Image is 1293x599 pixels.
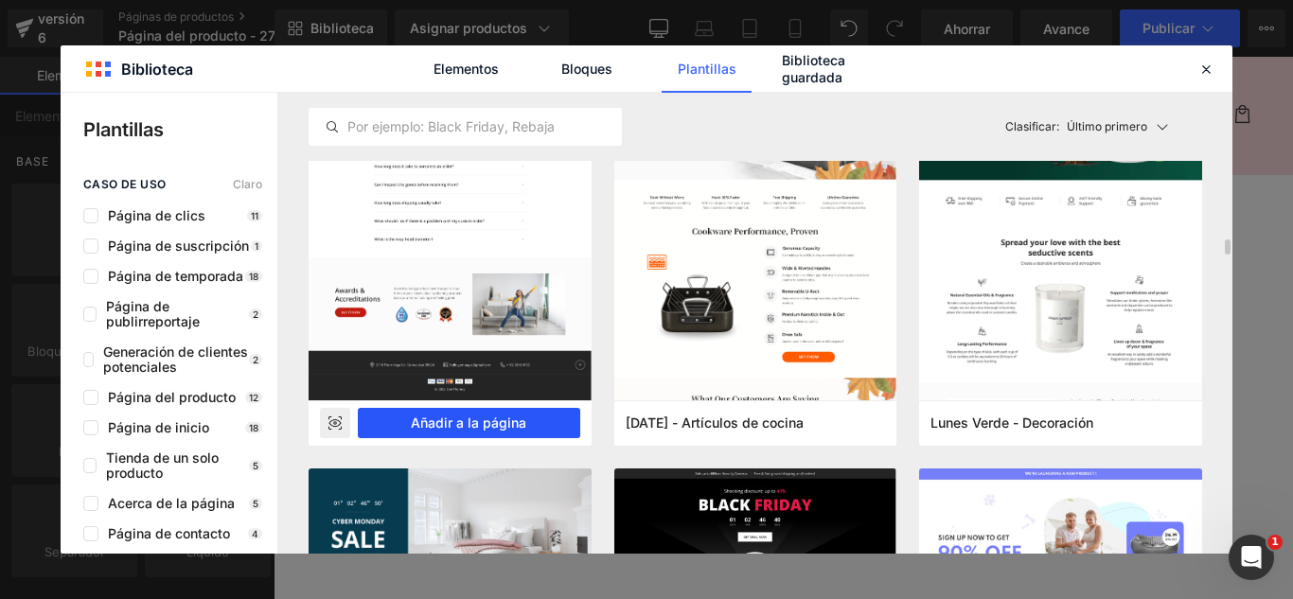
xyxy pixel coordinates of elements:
[930,414,1093,432] span: Lunes Verde - Decoración
[812,199,897,221] a: PORTON
[106,449,219,481] font: Tienda de un solo producto
[249,271,258,282] font: 18
[36,44,94,83] a: Inicio
[103,344,248,375] font: Generación de clientes potenciales
[108,389,236,405] font: Página del producto
[474,8,664,121] img: Exclusiva Perú
[252,528,258,539] font: 4
[998,108,1203,146] button: Clasificar:Último primero
[255,240,258,252] font: 1
[1229,535,1274,580] iframe: Chat en vivo de Intercom
[758,433,951,480] button: Añadir a la cesta
[253,308,258,320] font: 2
[812,197,897,223] font: PORTON
[251,210,258,221] font: 11
[561,61,612,77] font: Bloques
[787,447,923,466] font: Añadir a la cesta
[678,61,736,77] font: Plantillas
[320,408,350,438] div: Avance
[178,44,262,83] a: Contacto
[607,320,769,338] font: Título predeterminado
[587,285,626,303] font: Título
[108,207,205,223] font: Página de clics
[108,495,235,511] font: Acerca de la página
[131,189,452,510] img: PORTON
[106,298,200,329] font: Página de publirreportaje
[108,268,243,284] font: Página de temporada
[108,525,230,541] font: Página de contacto
[782,52,845,85] font: Biblioteca guardada
[108,419,209,435] font: Página de inicio
[83,177,166,191] font: caso de uso
[253,498,258,509] font: 5
[249,392,258,403] font: 12
[253,354,258,365] font: 2
[358,408,580,438] button: Añadir a la página
[820,363,890,381] font: Cantidad
[189,55,251,72] font: Contacto
[233,177,262,191] font: Claro
[780,233,854,251] font: S/. 165.00
[626,414,804,431] font: [DATE] - Artículos de cocina
[1005,119,1059,133] font: Clasificar:
[930,414,1093,431] font: Lunes Verde - Decoración
[626,414,804,432] span: Día de Acción de Gracias - Artículos de cocina
[105,55,168,72] font: Catálogo
[108,238,249,254] font: Página de suscripción
[83,118,164,141] font: Plantillas
[1067,119,1147,133] font: Último primero
[94,44,179,83] a: Catálogo
[863,233,928,251] font: S/. 99.00
[984,44,1026,85] summary: Búsqueda
[411,414,526,431] font: Añadir a la página
[253,460,258,471] font: 5
[1271,536,1279,548] font: 1
[249,422,258,433] font: 18
[310,115,621,138] input: Por ejemplo: Black Friday, Rebajas,...
[47,55,82,72] font: Inicio
[434,61,499,77] font: Elementos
